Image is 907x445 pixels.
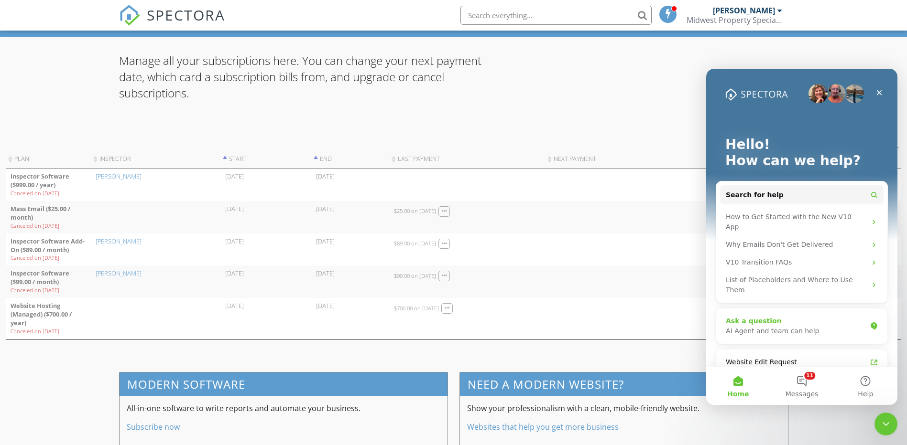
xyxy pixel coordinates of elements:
[220,150,311,169] th: Start: activate to sort column ascending
[687,15,782,25] div: Midwest Property Specialists
[11,172,86,190] div: Inspector Software ($999.00 / year)
[467,422,619,432] a: Websites that help you get more business
[119,5,140,26] img: The Best Home Inspection Software - Spectora
[96,237,142,246] a: [PERSON_NAME]
[389,150,546,169] th: Last Payment: activate to sort column ascending
[220,233,311,266] td: [DATE]
[11,302,86,328] div: Website Hosting (Managed) ($700.00 / year)
[220,265,311,298] td: [DATE]
[311,265,389,298] td: [DATE]
[127,403,440,413] p: All-in-one software to write reports and automate your business.
[394,207,436,215] div: $25.00 on [DATE]
[460,372,788,396] h3: Need a modern website?
[874,413,897,435] iframe: Intercom live chat
[545,150,704,169] th: Next Payment: activate to sort column ascending
[311,201,389,233] td: [DATE]
[11,205,86,222] div: Mass Email ($25.00 / month)
[220,298,311,339] td: [DATE]
[311,169,389,201] td: [DATE]
[96,172,142,181] a: [PERSON_NAME]
[147,5,225,25] span: SPECTORA
[394,272,436,280] div: $99.00 on [DATE]
[11,286,86,294] div: Canceled on [DATE]
[119,53,505,101] p: Manage all your subscriptions here. You can change your next payment date, which card a subscript...
[713,6,775,15] div: [PERSON_NAME]
[6,150,91,169] th: Plan: activate to sort column ascending
[119,13,225,33] a: SPECTORA
[11,328,86,335] div: Canceled on [DATE]
[704,150,790,169] th: Card: activate to sort column ascending
[220,201,311,233] td: [DATE]
[706,69,897,405] iframe: Intercom live chat
[311,298,389,339] td: [DATE]
[127,422,180,432] a: Subscribe now
[311,233,389,266] td: [DATE]
[220,169,311,201] td: [DATE]
[11,254,86,262] div: Canceled on [DATE]
[394,305,439,312] div: $700.00 on [DATE]
[120,372,448,396] h3: Modern Software
[311,150,389,169] th: End: activate to sort column descending
[91,150,220,169] th: Inspector: activate to sort column ascending
[96,269,142,278] a: [PERSON_NAME]
[11,237,86,254] div: Inspector Software Add-On ($89.00 / month)
[394,240,436,247] div: $89.00 on [DATE]
[11,269,86,286] div: Inspector Software ($99.00 / month)
[460,6,652,25] input: Search everything...
[11,190,86,197] div: Canceled on [DATE]
[467,403,781,413] p: Show your professionalism with a clean, mobile-friendly website.
[11,222,86,230] div: Canceled on [DATE]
